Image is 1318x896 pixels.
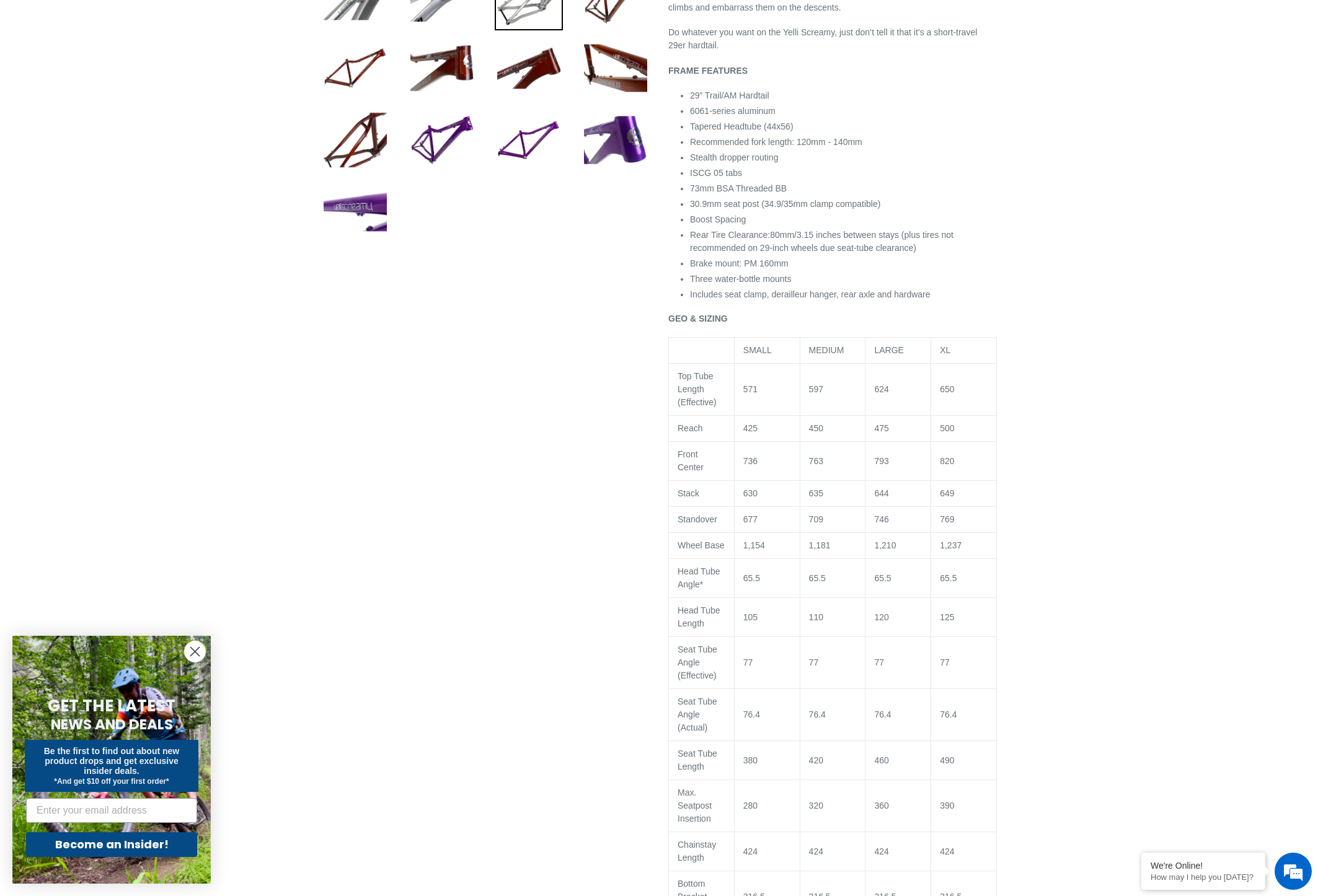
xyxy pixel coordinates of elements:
[321,178,389,246] img: Load image into Gallery viewer, YELLI SCREAMY - Frame Only
[678,696,717,732] span: Seat Tube Angle (Actual)
[874,384,888,394] span: 624
[874,612,888,622] span: 120
[582,34,650,102] img: Load image into Gallery viewer, YELLI SCREAMY - Frame Only
[874,514,888,524] span: 746
[874,540,896,550] span: 1,210
[743,657,753,667] span: 77
[203,6,233,36] div: Minimize live chat window
[940,423,954,433] span: 500
[690,137,862,147] span: Recommended fork length: 120mm - 140mm
[40,62,71,93] img: d_696896380_company_1647369064580_696896380
[809,345,844,355] span: MEDIUM
[690,258,789,268] span: Brake mount: PM 160mm
[582,106,650,174] img: Load image into Gallery viewer, YELLI SCREAMY - Frame Only
[743,755,758,765] span: 380
[809,456,823,466] span: 763
[874,488,888,498] span: 644
[743,709,760,719] span: 76.4
[940,612,954,622] span: 125
[874,657,884,667] span: 77
[809,514,823,524] span: 709
[743,488,758,498] span: 630
[874,345,903,355] span: LARGE
[743,612,758,622] span: 105
[690,168,742,178] span: ISCG 05 tabs
[690,199,880,209] span: 30.9mm seat post (34.9/35mm clamp compatible)
[743,540,765,550] span: 1,154
[690,183,787,193] span: 73mm BSA Threaded BB
[940,846,954,856] span: 424
[690,274,791,284] span: Three water-bottle mounts
[83,69,227,86] div: Chat with us now
[940,709,957,719] span: 76.4
[1151,861,1256,871] div: We're Online!
[321,106,389,174] img: Load image into Gallery viewer, YELLI SCREAMY - Frame Only
[495,34,563,102] img: Load image into Gallery viewer, YELLI SCREAMY - Frame Only
[678,840,716,863] span: Chainstay Length
[690,106,776,116] span: 6061-series aluminum
[809,540,831,550] span: 1,181
[184,641,206,662] button: Close dialog
[678,566,720,589] span: Head Tube Angle*
[743,846,758,856] span: 424
[48,695,175,717] span: GET THE LATEST
[690,152,778,162] span: Stealth dropper routing
[1151,872,1256,882] p: How may I help you today?
[678,605,720,628] span: Head Tube Length
[874,709,891,719] span: 76.4
[809,488,823,498] span: 635
[809,755,823,765] span: 420
[940,573,957,583] span: 65.5
[678,749,717,771] span: Seat Tube Length
[931,780,997,832] td: 390
[874,573,891,583] span: 65.5
[678,514,717,524] span: Standover
[874,755,888,765] span: 460
[940,540,962,550] span: 1,237
[874,456,888,466] span: 793
[940,514,954,524] span: 769
[668,66,748,76] b: FRAME FEATURES
[940,755,954,765] span: 490
[51,714,173,734] span: NEWS AND DEALS
[940,488,954,498] span: 649
[6,338,236,382] textarea: Type your message and hit 'Enter'
[495,106,563,174] img: Load image into Gallery viewer, YELLI SCREAMY - Frame Only
[14,68,32,87] div: Navigation go back
[743,573,760,583] span: 65.5
[743,423,758,433] span: 425
[408,106,476,174] img: Load image into Gallery viewer, YELLI SCREAMY - Frame Only
[743,345,772,355] span: SMALL
[26,832,197,857] button: Become an Insider!
[690,214,746,224] span: Boost Spacing
[809,384,823,394] span: 597
[940,384,954,394] span: 650
[809,612,823,622] span: 110
[690,229,997,255] li: Rear Tire Clearance:
[743,514,758,524] span: 677
[809,709,826,719] span: 76.4
[743,384,758,394] span: 571
[809,423,823,433] span: 450
[668,27,977,50] span: Do whatever you want on the Yelli Screamy, just don’t tell it that it’s a short-travel 29er hardt...
[678,644,717,680] span: Seat Tube Angle (Effective)
[678,371,717,407] span: Top Tube Length (Effective)
[690,121,794,131] span: Tapered Headtube (44x56)
[678,540,724,550] span: Wheel Base
[678,423,702,433] span: Reach
[72,156,171,281] span: We're online!
[690,289,931,299] span: Includes seat clamp, derailleur hanger, rear axle and hardware
[874,846,888,856] span: 424
[408,34,476,102] img: Load image into Gallery viewer, YELLI SCREAMY - Frame Only
[809,657,819,667] span: 77
[874,423,888,433] span: 475
[54,777,169,786] span: *And get $10 off your first order*
[321,34,389,102] img: Load image into Gallery viewer, YELLI SCREAMY - Frame Only
[26,798,197,823] input: Enter your email address
[940,345,950,355] span: XL
[743,456,758,466] span: 736
[809,846,823,856] span: 424
[940,456,954,466] span: 820
[44,746,180,776] span: Be the first to find out about new product drops and get exclusive insider deals.
[668,314,728,323] b: GEO & SIZING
